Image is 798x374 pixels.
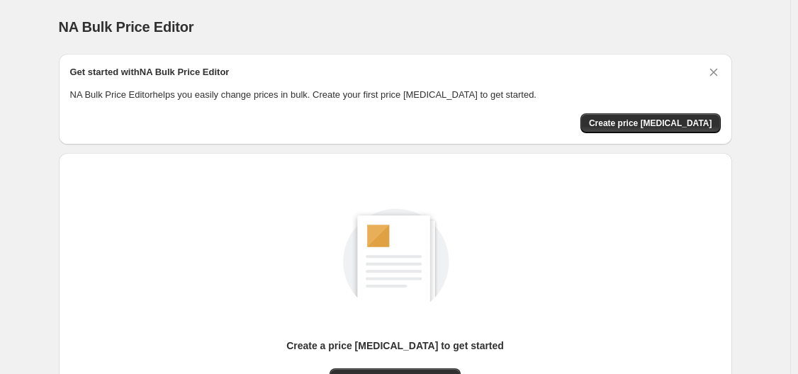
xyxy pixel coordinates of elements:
p: NA Bulk Price Editor helps you easily change prices in bulk. Create your first price [MEDICAL_DAT... [70,88,721,102]
button: Create price change job [580,113,721,133]
button: Dismiss card [707,65,721,79]
span: Create price [MEDICAL_DATA] [589,118,712,129]
h2: Get started with NA Bulk Price Editor [70,65,230,79]
p: Create a price [MEDICAL_DATA] to get started [286,339,504,353]
span: NA Bulk Price Editor [59,19,194,35]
